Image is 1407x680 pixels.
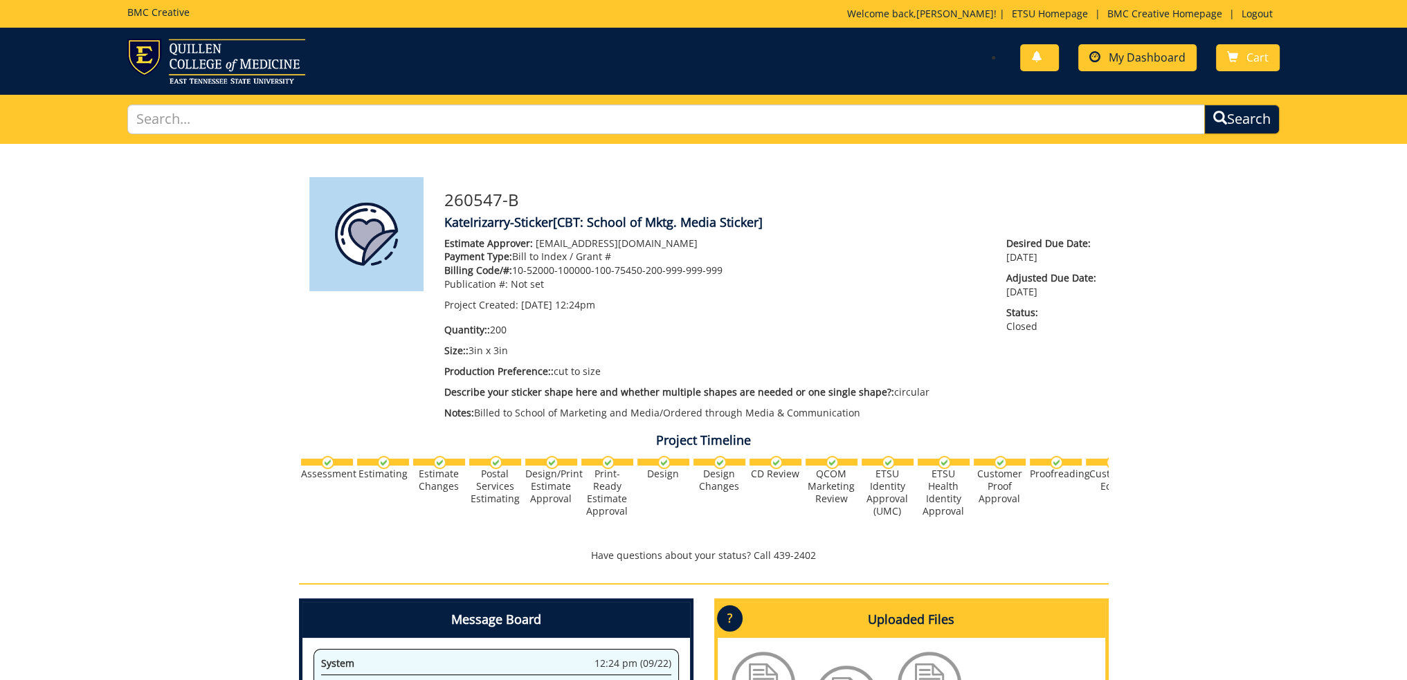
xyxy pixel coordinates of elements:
[444,298,518,311] span: Project Created:
[974,468,1026,505] div: Customer Proof Approval
[1006,306,1098,333] p: Closed
[299,434,1109,448] h4: Project Timeline
[1005,7,1095,20] a: ETSU Homepage
[1086,468,1138,493] div: Customer Edits
[657,456,671,469] img: checkmark
[545,456,559,469] img: checkmark
[994,456,1007,469] img: checkmark
[1100,7,1229,20] a: BMC Creative Homepage
[1235,7,1280,20] a: Logout
[1106,456,1119,469] img: checkmark
[717,605,743,632] p: ?
[433,456,446,469] img: checkmark
[413,468,465,493] div: Estimate Changes
[1006,306,1098,320] span: Status:
[321,656,354,670] span: System
[127,39,305,84] img: ETSU logo
[882,456,895,469] img: checkmark
[489,456,502,469] img: checkmark
[444,406,986,420] p: Billed to School of Marketing and Media/Ordered through Media & Communication
[525,468,577,505] div: Design/Print Estimate Approval
[444,277,508,291] span: Publication #:
[1204,104,1280,134] button: Search
[806,468,857,505] div: QCOM Marketing Review
[1216,44,1280,71] a: Cart
[862,468,914,517] div: ETSU Identity Approval (UMC)
[918,468,970,517] div: ETSU Health Identity Approval
[302,602,690,638] h4: Message Board
[444,250,512,263] span: Payment Type:
[444,344,986,358] p: 3in x 3in
[916,7,994,20] a: [PERSON_NAME]
[1050,456,1063,469] img: checkmark
[444,250,986,264] p: Bill to Index / Grant #
[1006,237,1098,264] p: [DATE]
[444,264,986,277] p: 10-52000-100000-100-75450-200-999-999-999
[1078,44,1197,71] a: My Dashboard
[444,385,894,398] span: Describe your sticker shape here and whether multiple shapes are needed or one single shape?:
[938,456,951,469] img: checkmark
[377,456,390,469] img: checkmark
[444,237,986,250] p: [EMAIL_ADDRESS][DOMAIN_NAME]
[718,602,1105,638] h4: Uploaded Files
[637,468,689,480] div: Design
[601,456,615,469] img: checkmark
[444,344,469,357] span: Size::
[321,456,334,469] img: checkmark
[444,237,533,250] span: Estimate Approver:
[469,468,521,505] div: Postal Services Estimating
[127,7,190,17] h5: BMC Creative
[444,191,1098,209] h3: 260547-B
[357,468,409,480] div: Estimating
[750,468,801,480] div: CD Review
[444,323,490,336] span: Quantity::
[309,177,424,291] img: Product featured image
[770,456,783,469] img: checkmark
[444,385,986,399] p: circular
[444,365,986,378] p: cut to size
[714,456,727,469] img: checkmark
[1246,50,1269,65] span: Cart
[444,216,1098,230] h4: KateIrizarry-Sticker
[444,406,474,419] span: Notes:
[1109,50,1186,65] span: My Dashboard
[444,323,986,337] p: 200
[521,298,595,311] span: [DATE] 12:24pm
[1030,468,1082,480] div: Proofreading
[444,264,512,277] span: Billing Code/#:
[299,549,1109,562] p: Have questions about your status? Call 439-2402
[1006,237,1098,250] span: Desired Due Date:
[553,214,763,230] span: [CBT: School of Mktg. Media Sticker]
[301,468,353,480] div: Assessment
[581,468,633,517] div: Print-Ready Estimate Approval
[1006,271,1098,285] span: Adjusted Due Date:
[826,456,839,469] img: checkmark
[127,104,1204,134] input: Search...
[511,277,544,291] span: Not set
[847,7,1280,21] p: Welcome back, ! | | |
[1006,271,1098,299] p: [DATE]
[594,656,671,670] span: 12:24 pm (09/22)
[693,468,745,493] div: Design Changes
[444,365,554,378] span: Production Preference::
